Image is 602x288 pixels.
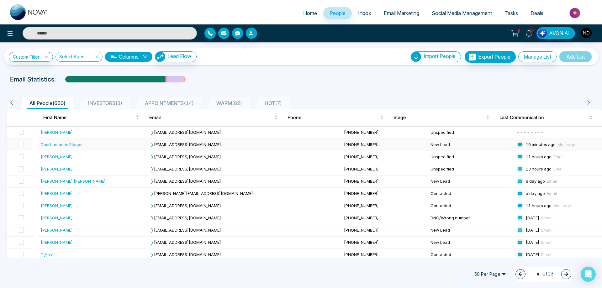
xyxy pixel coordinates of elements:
[494,109,602,126] th: Last Communication
[344,142,379,147] span: [PHONE_NUMBER]
[358,10,371,16] span: Inbox
[526,215,539,220] span: [DATE]
[143,54,148,59] span: down
[533,270,554,278] span: of 13
[478,54,510,60] span: Export People
[43,114,135,121] span: First Name
[41,239,73,245] div: [PERSON_NAME]
[148,228,221,233] span: [EMAIL_ADDRESS][DOMAIN_NAME]
[526,240,539,245] span: [DATE]
[10,75,56,84] p: Email Statistics:
[428,249,515,261] td: Contacted
[557,142,575,147] span: Message
[541,240,551,245] span: Email
[547,179,557,184] span: Email
[344,203,379,208] span: [PHONE_NUMBER]
[549,29,570,37] span: AVON AI
[152,51,197,62] a: Lead FlowLead Flow
[344,130,379,135] span: [PHONE_NUMBER]
[470,269,510,279] span: 50 Per Page
[344,191,379,196] span: [PHONE_NUMBER]
[344,228,379,233] span: [PHONE_NUMBER]
[352,7,378,19] a: Inbox
[155,51,197,62] button: Lead Flow
[148,154,221,159] span: [EMAIL_ADDRESS][DOMAIN_NAME]
[41,215,73,221] div: [PERSON_NAME]
[344,215,379,220] span: [PHONE_NUMBER]
[581,267,596,282] div: Open Intercom Messenger
[393,114,485,121] span: Stage
[553,166,563,171] span: Email
[526,203,552,208] span: 11 hours ago
[425,7,498,19] a: Social Media Management
[541,228,551,233] span: Email
[105,52,152,62] button: Columnsdown
[518,51,557,62] button: Manage List
[214,100,245,106] span: WARM ( 82 )
[148,215,221,220] span: [EMAIL_ADDRESS][DOMAIN_NAME]
[388,109,494,126] th: Stage
[149,114,273,121] span: Email
[344,240,379,245] span: [PHONE_NUMBER]
[41,166,73,172] div: [PERSON_NAME]
[524,7,550,19] a: Deals
[428,212,515,224] td: DNC/Wrong number
[521,27,536,38] a: 8
[531,10,543,16] span: Deals
[148,252,221,257] span: [EMAIL_ADDRESS][DOMAIN_NAME]
[344,154,379,159] span: [PHONE_NUMBER]
[344,166,379,171] span: [PHONE_NUMBER]
[41,154,73,160] div: [PERSON_NAME]
[10,4,48,20] img: Nova CRM Logo
[344,252,379,257] span: [PHONE_NUMBER]
[148,166,221,171] span: [EMAIL_ADDRESS][DOMAIN_NAME]
[41,202,73,209] div: [PERSON_NAME]
[526,228,539,233] span: [DATE]
[538,29,547,38] img: Lead Flow
[526,252,539,257] span: [DATE]
[288,114,379,121] span: Phone
[148,142,221,147] span: [EMAIL_ADDRESS][DOMAIN_NAME]
[283,109,388,126] th: Phone
[526,191,545,196] span: a day ago
[526,179,545,184] span: a day ago
[428,224,515,237] td: New Lead
[86,100,125,106] span: INVESTORS ( 3 )
[428,163,515,175] td: Unspecified
[547,191,557,196] span: Email
[41,227,73,233] div: [PERSON_NAME]
[148,240,221,245] span: [EMAIL_ADDRESS][DOMAIN_NAME]
[148,179,221,184] span: [EMAIL_ADDRESS][DOMAIN_NAME]
[148,191,253,196] span: [PERSON_NAME][EMAIL_ADDRESS][DOMAIN_NAME]
[297,7,323,19] a: Home
[432,10,492,16] span: Social Media Management
[541,252,551,257] span: Email
[428,139,515,151] td: New Lead
[526,166,552,171] span: 13 hours ago
[553,203,571,208] span: Message
[504,10,518,16] span: Tasks
[498,7,524,19] a: Tasks
[428,175,515,188] td: New Lead
[428,237,515,249] td: New Lead
[428,127,515,139] td: Unspecified
[330,10,346,16] span: People
[27,100,68,106] span: All People ( 650 )
[536,27,575,39] button: AVON AI
[541,215,551,220] span: Email
[9,52,53,62] a: Custom Filter
[526,154,552,159] span: 11 hours ago
[465,51,516,63] button: Export People
[167,53,191,59] span: Lead Flow
[41,178,106,184] div: [PERSON_NAME] [PERSON_NAME]
[428,200,515,212] td: Contacted
[148,203,221,208] span: [EMAIL_ADDRESS][DOMAIN_NAME]
[428,151,515,163] td: Unspecified
[553,154,563,159] span: Email
[41,190,73,196] div: [PERSON_NAME]
[155,52,165,62] img: Lead Flow
[303,10,317,16] span: Home
[384,10,419,16] span: Email Marketing
[41,251,53,258] div: T@nv!
[41,141,82,148] div: Desi Lantouris Plegas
